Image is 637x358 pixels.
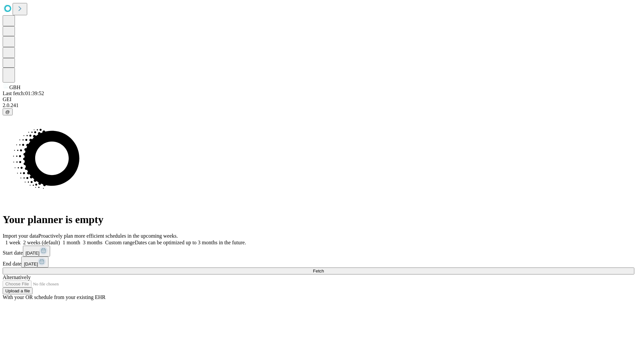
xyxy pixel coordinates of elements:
[3,268,634,274] button: Fetch
[3,96,634,102] div: GEI
[3,233,38,239] span: Import your data
[9,85,21,90] span: GBH
[21,257,48,268] button: [DATE]
[38,233,178,239] span: Proactively plan more efficient schedules in the upcoming weeks.
[3,90,44,96] span: Last fetch: 01:39:52
[3,108,13,115] button: @
[3,294,106,300] span: With your OR schedule from your existing EHR
[83,240,103,245] span: 3 months
[3,257,634,268] div: End date
[3,246,634,257] div: Start date
[5,240,21,245] span: 1 week
[23,246,50,257] button: [DATE]
[105,240,135,245] span: Custom range
[24,262,38,267] span: [DATE]
[23,240,60,245] span: 2 weeks (default)
[3,274,31,280] span: Alternatively
[5,109,10,114] span: @
[26,251,39,256] span: [DATE]
[313,268,324,273] span: Fetch
[3,102,634,108] div: 2.0.241
[3,213,634,226] h1: Your planner is empty
[135,240,246,245] span: Dates can be optimized up to 3 months in the future.
[3,287,33,294] button: Upload a file
[63,240,80,245] span: 1 month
